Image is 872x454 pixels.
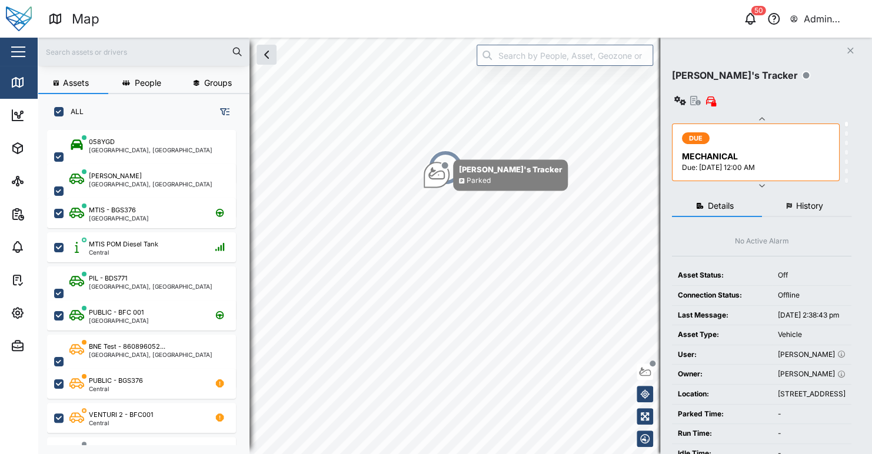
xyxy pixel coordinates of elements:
[89,420,153,426] div: Central
[89,205,136,215] div: MTIS - BGS376
[778,369,846,380] div: [PERSON_NAME]
[678,349,766,360] div: User:
[72,9,99,29] div: Map
[789,11,863,27] button: Admin Zaerald Lungos
[89,181,212,187] div: [GEOGRAPHIC_DATA], [GEOGRAPHIC_DATA]
[45,43,242,61] input: Search assets or drivers
[428,150,463,185] div: Map marker
[682,162,832,173] div: Due: [DATE] 12:00 AM
[778,329,846,340] div: Vehicle
[89,376,143,386] div: PUBLIC - BGS376
[678,270,766,281] div: Asset Status:
[89,215,149,221] div: [GEOGRAPHIC_DATA]
[778,270,846,281] div: Off
[204,79,232,87] span: Groups
[89,147,212,153] div: [GEOGRAPHIC_DATA], [GEOGRAPHIC_DATA]
[89,137,115,147] div: 058YGD
[672,68,798,83] div: [PERSON_NAME]'s Tracker
[31,306,72,319] div: Settings
[678,428,766,439] div: Run Time:
[778,290,846,301] div: Offline
[38,38,872,454] canvas: Map
[89,273,127,283] div: PIL - BDS771
[89,171,142,181] div: [PERSON_NAME]
[467,175,491,186] div: Parked
[751,6,766,15] div: 50
[89,352,212,358] div: [GEOGRAPHIC_DATA], [GEOGRAPHIC_DATA]
[796,202,823,210] span: History
[31,339,65,352] div: Admin
[678,310,766,321] div: Last Message:
[89,239,158,249] div: MTIS POM Diesel Tank
[31,241,67,253] div: Alarms
[31,208,71,221] div: Reports
[678,389,766,400] div: Location:
[778,428,846,439] div: -
[689,133,703,143] span: DUE
[735,236,789,247] div: No Active Alarm
[477,45,653,66] input: Search by People, Asset, Geozone or Place
[31,273,63,286] div: Tasks
[6,6,32,32] img: Main Logo
[89,410,153,420] div: VENTURI 2 - BFC001
[459,163,562,175] div: [PERSON_NAME]'s Tracker
[804,12,862,26] div: Admin Zaerald Lungos
[682,150,832,163] div: MECHANICAL
[63,79,89,87] span: Assets
[89,283,212,289] div: [GEOGRAPHIC_DATA], [GEOGRAPHIC_DATA]
[89,249,158,255] div: Central
[778,310,846,321] div: [DATE] 2:38:43 pm
[678,290,766,301] div: Connection Status:
[708,202,734,210] span: Details
[89,386,143,392] div: Central
[778,409,846,420] div: -
[64,107,84,116] label: ALL
[424,159,568,191] div: Map marker
[31,109,84,122] div: Dashboard
[778,349,846,360] div: [PERSON_NAME]
[31,142,67,155] div: Assets
[678,369,766,380] div: Owner:
[778,389,846,400] div: [STREET_ADDRESS]
[89,308,144,318] div: PUBLIC - BFC 001
[89,318,149,323] div: [GEOGRAPHIC_DATA]
[135,79,161,87] span: People
[31,76,57,89] div: Map
[678,329,766,340] div: Asset Type:
[47,126,249,445] div: grid
[678,409,766,420] div: Parked Time:
[89,342,165,352] div: BNE Test - 860896052...
[31,175,59,188] div: Sites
